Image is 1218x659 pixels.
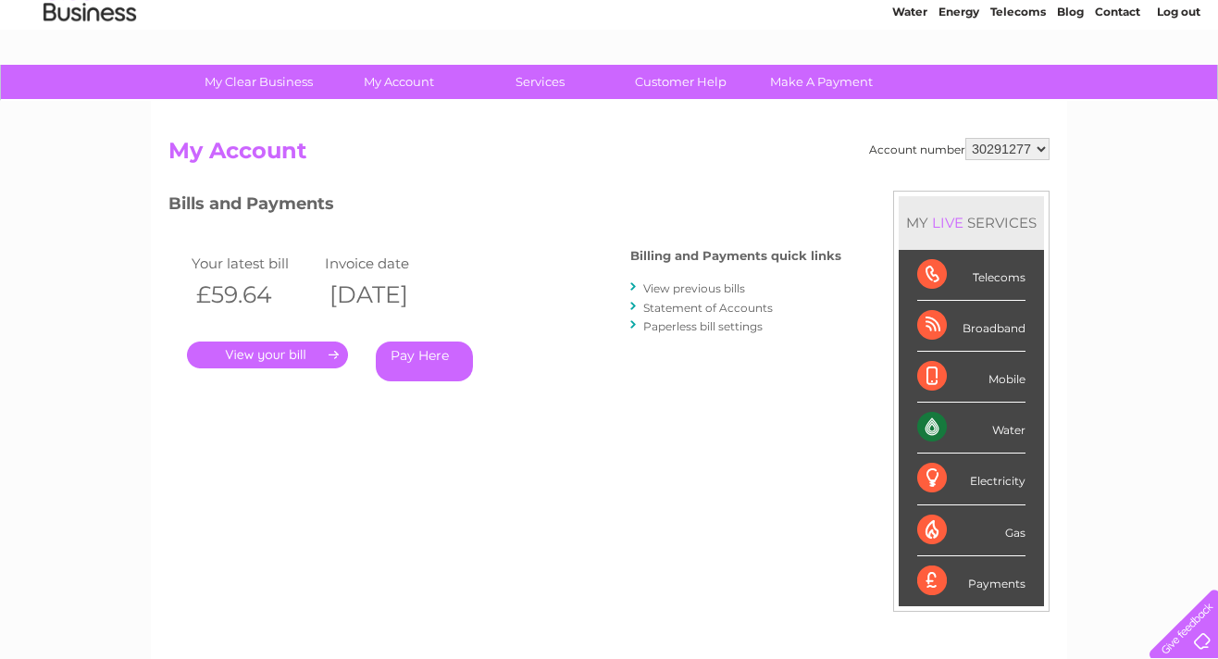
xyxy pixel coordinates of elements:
a: Telecoms [990,79,1046,93]
a: Statement of Accounts [643,301,773,315]
a: Contact [1095,79,1140,93]
h3: Bills and Payments [168,191,841,223]
a: Water [892,79,927,93]
a: Make A Payment [745,65,898,99]
a: Paperless bill settings [643,319,763,333]
a: View previous bills [643,281,745,295]
a: Customer Help [604,65,757,99]
div: MY SERVICES [899,196,1044,249]
a: . [187,342,348,368]
div: Clear Business is a trading name of Verastar Limited (registered in [GEOGRAPHIC_DATA] No. 3667643... [173,10,1048,90]
div: Mobile [917,352,1025,403]
h2: My Account [168,138,1050,173]
div: Gas [917,505,1025,556]
div: Broadband [917,301,1025,352]
a: Services [464,65,616,99]
div: Account number [869,138,1050,160]
td: Your latest bill [187,251,320,276]
a: Log out [1157,79,1200,93]
a: Energy [938,79,979,93]
a: Pay Here [376,342,473,381]
th: [DATE] [320,276,454,314]
div: Electricity [917,454,1025,504]
img: logo.png [43,48,137,105]
h4: Billing and Payments quick links [630,249,841,263]
div: Payments [917,556,1025,606]
a: Blog [1057,79,1084,93]
div: Water [917,403,1025,454]
td: Invoice date [320,251,454,276]
a: My Clear Business [182,65,335,99]
th: £59.64 [187,276,320,314]
a: 0333 014 3131 [869,9,997,32]
a: My Account [323,65,476,99]
div: Telecoms [917,250,1025,301]
div: LIVE [928,214,967,231]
